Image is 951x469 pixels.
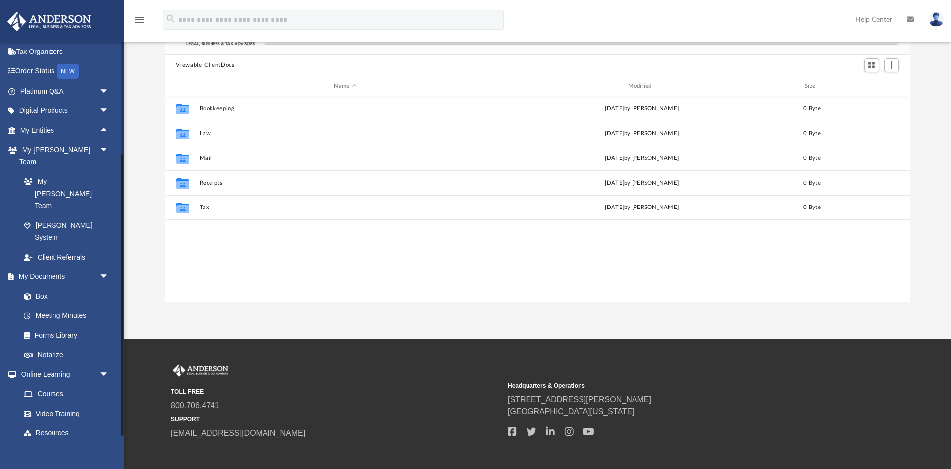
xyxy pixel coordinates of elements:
[803,131,821,136] span: 0 Byte
[803,156,821,161] span: 0 Byte
[884,58,899,72] button: Add
[7,61,124,82] a: Order StatusNEW
[508,395,651,404] a: [STREET_ADDRESS][PERSON_NAME]
[929,12,944,27] img: User Pic
[165,96,910,301] div: grid
[7,267,119,287] a: My Documentsarrow_drop_down
[14,325,114,345] a: Forms Library
[99,81,119,102] span: arrow_drop_down
[792,82,832,91] div: Size
[99,140,119,160] span: arrow_drop_down
[4,12,94,31] img: Anderson Advisors Platinum Portal
[836,82,905,91] div: id
[14,247,119,267] a: Client Referrals
[14,404,114,423] a: Video Training
[496,129,788,138] div: [DATE] by [PERSON_NAME]
[508,407,634,416] a: [GEOGRAPHIC_DATA][US_STATE]
[199,155,491,161] button: Mail
[134,19,146,26] a: menu
[14,423,119,443] a: Resources
[171,415,501,424] small: SUPPORT
[803,205,821,210] span: 0 Byte
[57,64,79,79] div: NEW
[7,365,119,384] a: Online Learningarrow_drop_down
[803,180,821,186] span: 0 Byte
[199,205,491,211] button: Tax
[508,381,838,390] small: Headquarters & Operations
[14,215,119,247] a: [PERSON_NAME] System
[496,104,788,113] div: [DATE] by [PERSON_NAME]
[169,82,194,91] div: id
[99,365,119,385] span: arrow_drop_down
[7,120,124,140] a: My Entitiesarrow_drop_up
[165,13,176,24] i: search
[14,172,114,216] a: My [PERSON_NAME] Team
[496,179,788,188] div: [DATE] by [PERSON_NAME]
[99,101,119,121] span: arrow_drop_down
[496,154,788,163] div: [DATE] by [PERSON_NAME]
[171,364,230,377] img: Anderson Advisors Platinum Portal
[14,306,119,326] a: Meeting Minutes
[171,429,305,437] a: [EMAIL_ADDRESS][DOMAIN_NAME]
[495,82,788,91] div: Modified
[14,345,119,365] a: Notarize
[99,120,119,141] span: arrow_drop_up
[171,387,501,396] small: TOLL FREE
[14,286,114,306] a: Box
[7,42,124,61] a: Tax Organizers
[496,204,788,212] div: [DATE] by [PERSON_NAME]
[803,106,821,111] span: 0 Byte
[14,384,119,404] a: Courses
[199,180,491,186] button: Receipts
[199,82,491,91] div: Name
[864,58,879,72] button: Switch to Grid View
[99,267,119,287] span: arrow_drop_down
[199,105,491,112] button: Bookkeeping
[176,61,234,70] button: Viewable-ClientDocs
[7,140,119,172] a: My [PERSON_NAME] Teamarrow_drop_down
[7,101,124,121] a: Digital Productsarrow_drop_down
[134,14,146,26] i: menu
[199,130,491,137] button: Law
[171,401,219,410] a: 800.706.4741
[7,81,124,101] a: Platinum Q&Aarrow_drop_down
